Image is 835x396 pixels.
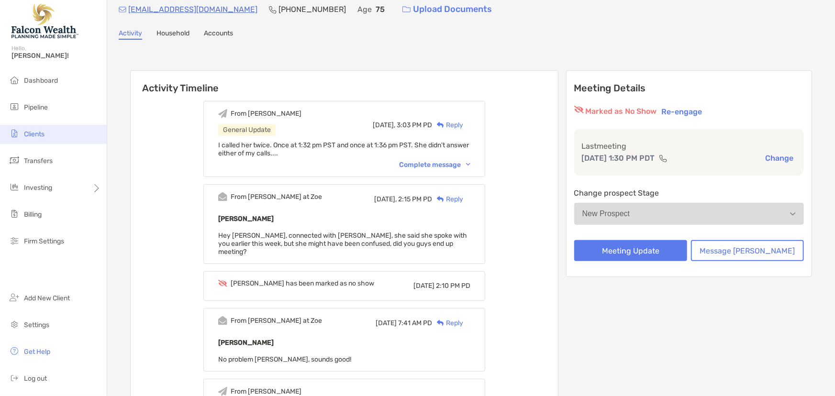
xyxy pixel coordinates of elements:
div: From [PERSON_NAME] at Zoe [231,193,322,201]
img: get-help icon [9,345,20,357]
h6: Activity Timeline [131,71,558,94]
div: From [PERSON_NAME] at Zoe [231,317,322,325]
span: Dashboard [24,77,58,85]
span: [DATE] [376,319,397,327]
span: Get Help [24,348,50,356]
span: Transfers [24,157,53,165]
span: No problem [PERSON_NAME], sounds good! [218,355,351,363]
a: Household [156,29,189,40]
span: [DATE] [413,282,434,290]
span: Log out [24,374,47,383]
img: Event icon [218,280,227,287]
span: 2:10 PM PD [436,282,470,290]
p: [PHONE_NUMBER] [278,3,346,15]
img: Event icon [218,109,227,118]
img: transfers icon [9,154,20,166]
span: [DATE], [374,195,397,203]
img: button icon [402,6,411,13]
img: pipeline icon [9,101,20,112]
a: Accounts [204,29,233,40]
span: Settings [24,321,49,329]
img: Open dropdown arrow [790,212,796,216]
p: Marked as No Show [586,106,657,117]
div: Complete message [399,161,470,169]
div: [PERSON_NAME] has been marked as no show [231,279,374,287]
b: [PERSON_NAME] [218,339,274,347]
div: From [PERSON_NAME] [231,387,301,396]
div: Reply [432,194,463,204]
p: [DATE] 1:30 PM PDT [582,152,655,164]
img: clients icon [9,128,20,139]
img: Email Icon [119,7,126,12]
img: communication type [659,154,668,162]
img: firm-settings icon [9,235,20,246]
span: [DATE], [373,121,395,129]
img: Event icon [218,387,227,396]
img: Reply icon [437,122,444,128]
span: Pipeline [24,103,48,111]
p: Last meeting [582,140,796,152]
span: Firm Settings [24,237,64,245]
span: [PERSON_NAME]! [11,52,101,60]
div: New Prospect [582,209,630,218]
img: Phone Icon [269,6,277,13]
span: 3:03 PM PD [397,121,432,129]
span: I called her twice. Once at 1:32 pm PST and once at 1:36 pm PST. She didn't answer either of my c... [218,141,469,157]
p: [EMAIL_ADDRESS][DOMAIN_NAME] [128,3,257,15]
button: Meeting Update [574,240,687,261]
div: From [PERSON_NAME] [231,110,301,118]
img: Reply icon [437,196,444,202]
span: 7:41 AM PD [398,319,432,327]
img: settings icon [9,319,20,330]
img: Event icon [218,192,227,201]
span: Add New Client [24,294,70,302]
img: dashboard icon [9,74,20,86]
img: logout icon [9,372,20,384]
img: Chevron icon [466,163,470,166]
span: Clients [24,130,45,138]
img: add_new_client icon [9,292,20,303]
span: Hey [PERSON_NAME], connected with [PERSON_NAME], she said she spoke with you earlier this week, b... [218,231,467,256]
img: Falcon Wealth Planning Logo [11,4,78,38]
img: investing icon [9,181,20,193]
p: Age [357,3,372,15]
img: red eyr [574,106,584,113]
b: [PERSON_NAME] [218,215,274,223]
div: Reply [432,318,463,328]
button: New Prospect [574,203,804,225]
span: 2:15 PM PD [398,195,432,203]
span: Billing [24,210,42,219]
img: Reply icon [437,320,444,326]
div: General Update [218,124,276,136]
div: Reply [432,120,463,130]
button: Re-engage [659,106,705,117]
button: Change [762,153,796,163]
img: billing icon [9,208,20,220]
span: Investing [24,184,52,192]
a: Activity [119,29,142,40]
p: Change prospect Stage [574,187,804,199]
p: 75 [376,3,385,15]
button: Message [PERSON_NAME] [691,240,804,261]
p: Meeting Details [574,82,804,94]
img: Event icon [218,316,227,325]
